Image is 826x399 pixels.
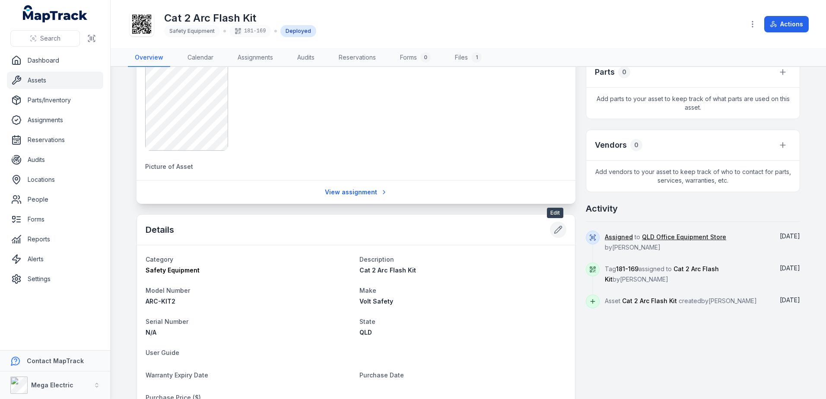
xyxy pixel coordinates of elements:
[359,266,416,274] span: Cat 2 Arc Flash Kit
[7,171,103,188] a: Locations
[359,287,376,294] span: Make
[290,49,321,67] a: Audits
[616,265,639,272] span: 181-169
[359,298,393,305] span: Volt Safety
[229,25,271,37] div: 181-169
[622,297,677,304] span: Cat 2 Arc Flash Kit
[780,264,800,272] time: 01/10/2025, 8:59:06 am
[605,233,633,241] a: Assigned
[7,52,103,69] a: Dashboard
[231,49,280,67] a: Assignments
[586,161,800,192] span: Add vendors to your asset to keep track of who to contact for parts, services, warranties, etc.
[547,208,563,218] span: Edit
[630,139,642,151] div: 0
[146,287,190,294] span: Model Number
[332,49,383,67] a: Reservations
[146,266,200,274] span: Safety Equipment
[780,264,800,272] span: [DATE]
[7,151,103,168] a: Audits
[164,11,316,25] h1: Cat 2 Arc Flash Kit
[7,72,103,89] a: Assets
[7,191,103,208] a: People
[146,329,156,336] span: N/A
[146,224,174,236] h2: Details
[605,233,726,251] span: to by [PERSON_NAME]
[471,52,482,63] div: 1
[181,49,220,67] a: Calendar
[605,265,719,283] span: Tag assigned to by [PERSON_NAME]
[280,25,316,37] div: Deployed
[169,28,215,34] span: Safety Equipment
[359,371,404,379] span: Purchase Date
[359,329,372,336] span: QLD
[618,66,630,78] div: 0
[7,131,103,149] a: Reservations
[780,232,800,240] time: 01/10/2025, 9:00:29 am
[586,203,618,215] h2: Activity
[27,357,84,364] strong: Contact MapTrack
[780,296,800,304] time: 01/10/2025, 8:59:06 am
[780,296,800,304] span: [DATE]
[40,34,60,43] span: Search
[605,297,757,304] span: Asset created by [PERSON_NAME]
[145,163,193,170] span: Picture of Asset
[146,298,175,305] span: ARC-KIT2
[146,256,173,263] span: Category
[7,92,103,109] a: Parts/Inventory
[393,49,438,67] a: Forms0
[146,349,179,356] span: User Guide
[31,381,73,389] strong: Mega Electric
[128,49,170,67] a: Overview
[319,184,393,200] a: View assignment
[780,232,800,240] span: [DATE]
[7,231,103,248] a: Reports
[420,52,431,63] div: 0
[23,5,88,22] a: MapTrack
[764,16,809,32] button: Actions
[7,111,103,129] a: Assignments
[359,256,394,263] span: Description
[146,371,208,379] span: Warranty Expiry Date
[7,211,103,228] a: Forms
[7,270,103,288] a: Settings
[146,318,188,325] span: Serial Number
[10,30,80,47] button: Search
[595,66,615,78] h3: Parts
[642,233,726,241] a: QLD Office Equipment Store
[595,139,627,151] h3: Vendors
[7,250,103,268] a: Alerts
[586,88,800,119] span: Add parts to your asset to keep track of what parts are used on this asset.
[448,49,489,67] a: Files1
[359,318,375,325] span: State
